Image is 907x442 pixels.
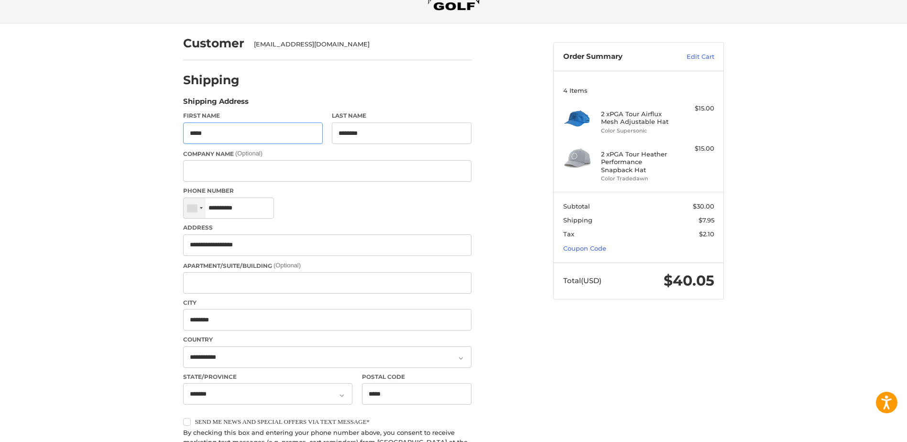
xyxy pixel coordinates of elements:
span: $2.10 [699,230,714,238]
h3: Order Summary [563,52,666,62]
label: Postal Code [362,373,472,381]
span: $30.00 [693,202,714,210]
small: (Optional) [235,150,262,157]
span: Shipping [563,216,592,224]
label: Phone Number [183,187,471,195]
span: Total (USD) [563,276,601,285]
span: $40.05 [664,272,714,289]
iframe: Google Customer Reviews [828,416,907,442]
div: $15.00 [677,104,714,113]
li: Color Tradedawn [601,175,674,183]
label: First Name [183,111,323,120]
div: [EMAIL_ADDRESS][DOMAIN_NAME] [254,40,462,49]
h4: 2 x PGA Tour Heather Performance Snapback Hat [601,150,674,174]
span: $7.95 [699,216,714,224]
h4: 2 x PGA Tour Airflux Mesh Adjustable Hat [601,110,674,126]
div: $15.00 [677,144,714,154]
label: Send me news and special offers via text message* [183,418,471,426]
label: City [183,298,471,307]
h2: Shipping [183,73,240,88]
h3: 4 Items [563,87,714,94]
span: Tax [563,230,574,238]
a: Coupon Code [563,244,606,252]
h2: Customer [183,36,244,51]
legend: Shipping Address [183,96,249,111]
label: Country [183,335,471,344]
label: Apartment/Suite/Building [183,261,471,270]
label: Last Name [332,111,471,120]
label: Address [183,223,471,232]
span: Subtotal [563,202,590,210]
label: Company Name [183,149,471,158]
label: State/Province [183,373,352,381]
a: Edit Cart [666,52,714,62]
small: (Optional) [273,262,301,269]
li: Color Supersonic [601,127,674,135]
